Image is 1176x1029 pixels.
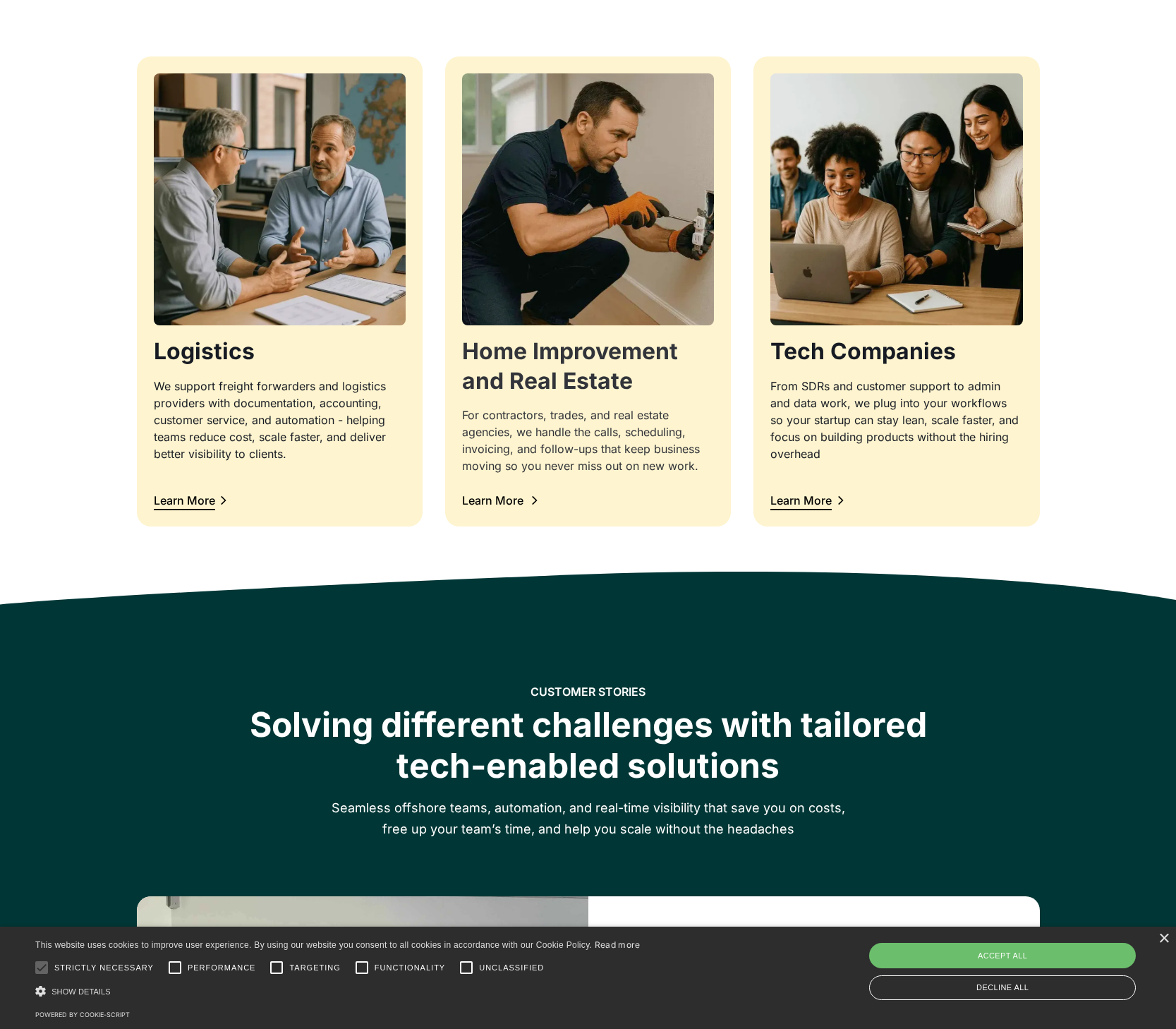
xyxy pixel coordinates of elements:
[154,495,215,506] div: Learn More
[445,56,731,527] a: Home Improvement and Real EstateFor contractors, trades, and real estate agencies, we handle the ...
[35,940,592,950] span: This website uses cookies to improve user experience. By using our website you consent to all coo...
[531,685,645,699] h2: CUSTOMER STORIES
[1105,961,1176,1029] iframe: Chat Widget
[35,984,641,999] div: Show details
[595,939,641,950] a: Read more
[375,962,445,974] span: Functionality
[462,407,714,474] div: For contractors, trades, and real estate agencies, we handle the calls, scheduling, invoicing, an...
[188,962,256,974] span: Performance
[770,495,832,506] div: Learn More
[462,337,714,395] h3: Home Improvement and Real Estate
[137,56,423,527] a: LogisticsWe support freight forwarders and logistics providers with documentation, accounting, cu...
[289,962,340,974] span: Targeting
[770,378,1022,462] div: From SDRs and customer support to admin and data work, we plug into your workflows so your startu...
[154,337,406,366] h3: Logistics
[462,495,523,506] div: Learn More
[479,962,544,974] span: Unclassified
[35,1011,130,1018] a: Powered by cookie-script
[770,337,1022,366] h3: Tech Companies
[317,798,859,840] p: Seamless offshore teams, automation, and real-time visibility that save you on costs, free up you...
[154,378,406,462] div: We support freight forwarders and logistics providers with documentation, accounting, customer se...
[869,943,1136,968] div: Accept all
[753,56,1039,527] a: Tech CompaniesFrom SDRs and customer support to admin and data work, we plug into your workflows ...
[54,962,154,974] span: Strictly necessary
[51,987,111,996] span: Show details
[1158,934,1169,944] div: Close
[227,704,950,786] div: Solving different challenges with tailored tech-enabled solutions
[869,975,1136,1000] div: Decline all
